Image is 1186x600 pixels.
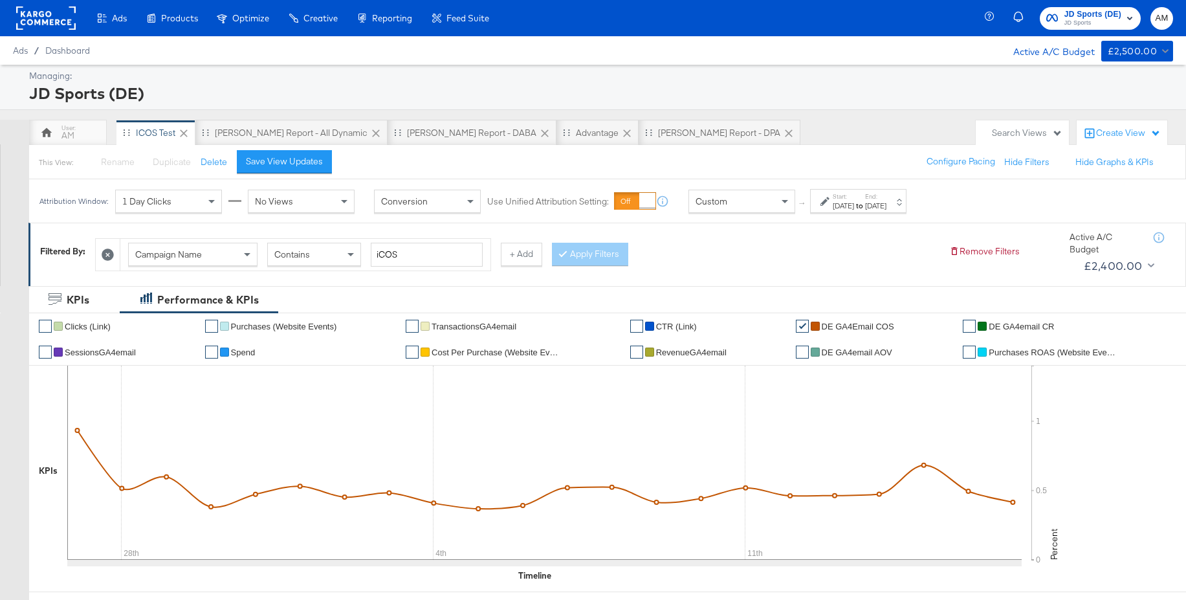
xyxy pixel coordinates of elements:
[67,293,89,307] div: KPIs
[796,320,809,333] a: ✔
[112,13,127,23] span: Ads
[201,156,227,168] button: Delete
[865,192,886,201] label: End:
[1079,256,1157,276] button: £2,400.00
[949,245,1020,258] button: Remove Filters
[501,243,542,266] button: + Add
[963,346,976,359] a: ✔
[215,127,368,139] div: [PERSON_NAME] Report - All Dynamic
[407,127,536,139] div: [PERSON_NAME] Report - DABA
[274,249,310,260] span: Contains
[157,293,259,307] div: Performance & KPIs
[822,348,892,357] span: DE GA4email AOV
[518,570,551,582] div: Timeline
[1075,156,1154,168] button: Hide Graphs & KPIs
[371,243,483,267] input: Enter a search term
[65,322,111,331] span: Clicks (Link)
[381,195,428,207] span: Conversion
[1156,11,1168,26] span: AM
[487,195,609,208] label: Use Unified Attribution Setting:
[135,249,202,260] span: Campaign Name
[45,45,90,56] a: Dashboard
[1096,127,1161,140] div: Create View
[1150,7,1173,30] button: AM
[645,129,652,136] div: Drag to reorder tab
[372,13,412,23] span: Reporting
[161,13,198,23] span: Products
[833,192,854,201] label: Start:
[255,195,293,207] span: No Views
[1084,256,1143,276] div: £2,400.00
[432,348,561,357] span: Cost Per Purchase (Website Events)
[29,70,1170,82] div: Managing:
[1004,156,1049,168] button: Hide Filters
[231,322,337,331] span: Purchases (Website Events)
[917,150,1004,173] button: Configure Pacing
[202,129,209,136] div: Drag to reorder tab
[1108,43,1158,60] div: £2,500.00
[303,13,338,23] span: Creative
[656,348,727,357] span: RevenueGA4email
[796,201,809,206] span: ↑
[989,348,1118,357] span: Purchases ROAS (Website Events)
[65,348,136,357] span: SessionsGA4email
[13,45,28,56] span: Ads
[28,45,45,56] span: /
[39,346,52,359] a: ✔
[854,201,865,210] strong: to
[1070,231,1141,255] div: Active A/C Budget
[992,127,1062,139] div: Search Views
[963,320,976,333] a: ✔
[865,201,886,211] div: [DATE]
[989,322,1054,331] span: DE GA4email CR
[29,82,1170,104] div: JD Sports (DE)
[432,322,516,331] span: TransactionsGA4email
[39,320,52,333] a: ✔
[406,346,419,359] a: ✔
[205,320,218,333] a: ✔
[833,201,854,211] div: [DATE]
[394,129,401,136] div: Drag to reorder tab
[123,129,130,136] div: Drag to reorder tab
[796,346,809,359] a: ✔
[40,245,85,258] div: Filtered By:
[1048,529,1060,560] text: Percent
[153,156,191,168] span: Duplicate
[696,195,727,207] span: Custom
[39,465,58,477] div: KPIs
[822,322,894,331] span: DE GA4Email COS
[122,195,171,207] span: 1 Day Clicks
[231,348,256,357] span: Spend
[1040,7,1141,30] button: JD Sports (DE)JD Sports
[630,346,643,359] a: ✔
[237,150,332,173] button: Save View Updates
[406,320,419,333] a: ✔
[232,13,269,23] span: Optimize
[39,197,109,206] div: Attribution Window:
[205,346,218,359] a: ✔
[563,129,570,136] div: Drag to reorder tab
[1064,18,1121,28] span: JD Sports
[39,157,73,168] div: This View:
[630,320,643,333] a: ✔
[246,155,323,168] div: Save View Updates
[61,129,74,142] div: AM
[656,322,697,331] span: CTR (Link)
[446,13,489,23] span: Feed Suite
[576,127,619,139] div: Advantage
[1000,41,1095,60] div: Active A/C Budget
[136,127,175,139] div: iCOS Test
[101,156,135,168] span: Rename
[1101,41,1173,61] button: £2,500.00
[658,127,780,139] div: [PERSON_NAME] Report - DPA
[1064,8,1121,21] span: JD Sports (DE)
